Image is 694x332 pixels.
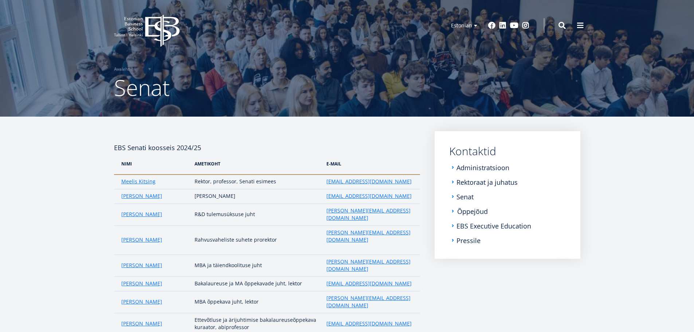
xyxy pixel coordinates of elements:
a: [EMAIL_ADDRESS][DOMAIN_NAME] [326,192,412,200]
a: Õppejõud [457,208,488,215]
td: R&D tulemusüksuse juht [191,204,323,226]
a: [PERSON_NAME][EMAIL_ADDRESS][DOMAIN_NAME] [326,258,413,273]
a: EBS Executive Education [456,222,531,230]
a: Linkedin [499,22,506,29]
td: Rahvusvaheliste suhete prorektor [191,226,323,255]
a: [EMAIL_ADDRESS][DOMAIN_NAME] [326,178,412,185]
a: [EMAIL_ADDRESS][DOMAIN_NAME] [326,320,412,327]
a: [PERSON_NAME][EMAIL_ADDRESS][DOMAIN_NAME] [326,229,413,243]
a: Instagram [522,22,529,29]
td: Bakalaureuse ja MA õppekavade juht, lektor [191,277,323,291]
a: Pressile [456,237,481,244]
span: Senat [114,73,170,102]
a: [PERSON_NAME] [121,236,162,243]
th: AMetikoht [191,153,323,175]
a: [PERSON_NAME] [121,320,162,327]
td: [PERSON_NAME] [191,189,323,204]
a: [PERSON_NAME] [121,192,162,200]
a: [PERSON_NAME] [121,298,162,305]
th: NIMI [114,153,191,175]
a: Meelis Kitsing [121,178,156,185]
h4: EBS Senati koosseis 2024/25 [114,131,420,153]
a: [PERSON_NAME] [121,211,162,218]
a: Facebook [488,22,495,29]
td: MBA ja täiendkoolituse juht [191,255,323,277]
a: [PERSON_NAME][EMAIL_ADDRESS][DOMAIN_NAME] [326,207,413,222]
a: [PERSON_NAME] [121,262,162,269]
td: MBA õppekava juht, lektor [191,291,323,313]
td: Rektor, professor, Senati esimees [191,175,323,189]
a: Administratsioon [456,164,509,171]
a: [PERSON_NAME][EMAIL_ADDRESS][DOMAIN_NAME] [326,294,413,309]
a: Senat [456,193,474,200]
a: Rektoraat ja juhatus [456,179,518,186]
th: e-Mail [323,153,420,175]
a: Avaleht [114,66,129,73]
a: [PERSON_NAME] [121,280,162,287]
a: Youtube [510,22,518,29]
a: [EMAIL_ADDRESS][DOMAIN_NAME] [326,280,412,287]
a: Kontaktid [449,146,566,157]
